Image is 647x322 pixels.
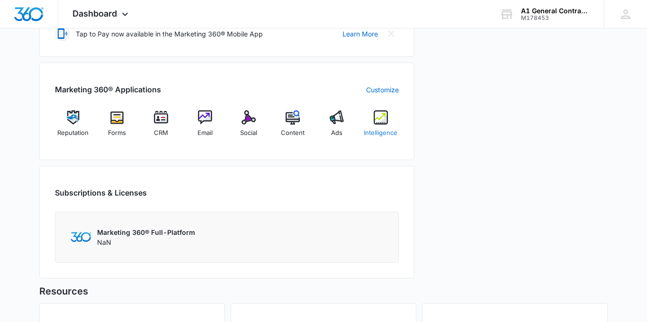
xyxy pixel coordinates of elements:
[198,128,213,138] span: Email
[366,85,399,95] a: Customize
[55,187,147,198] h2: Subscriptions & Licenses
[76,29,263,39] p: Tap to Pay now available in the Marketing 360® Mobile App
[281,128,305,138] span: Content
[72,9,117,18] span: Dashboard
[143,110,180,144] a: CRM
[57,128,89,138] span: Reputation
[39,284,608,298] h5: Resources
[55,84,161,95] h2: Marketing 360® Applications
[319,110,355,144] a: Ads
[55,110,91,144] a: Reputation
[384,26,399,41] button: Close
[231,110,267,144] a: Social
[521,7,590,15] div: account name
[364,128,397,138] span: Intelligence
[362,110,399,144] a: Intelligence
[240,128,257,138] span: Social
[97,227,195,247] div: NaN
[331,128,342,138] span: Ads
[71,232,91,242] img: Marketing 360 Logo
[342,29,378,39] a: Learn More
[108,128,126,138] span: Forms
[97,227,195,237] p: Marketing 360® Full-Platform
[154,128,168,138] span: CRM
[521,15,590,21] div: account id
[275,110,311,144] a: Content
[187,110,223,144] a: Email
[99,110,135,144] a: Forms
